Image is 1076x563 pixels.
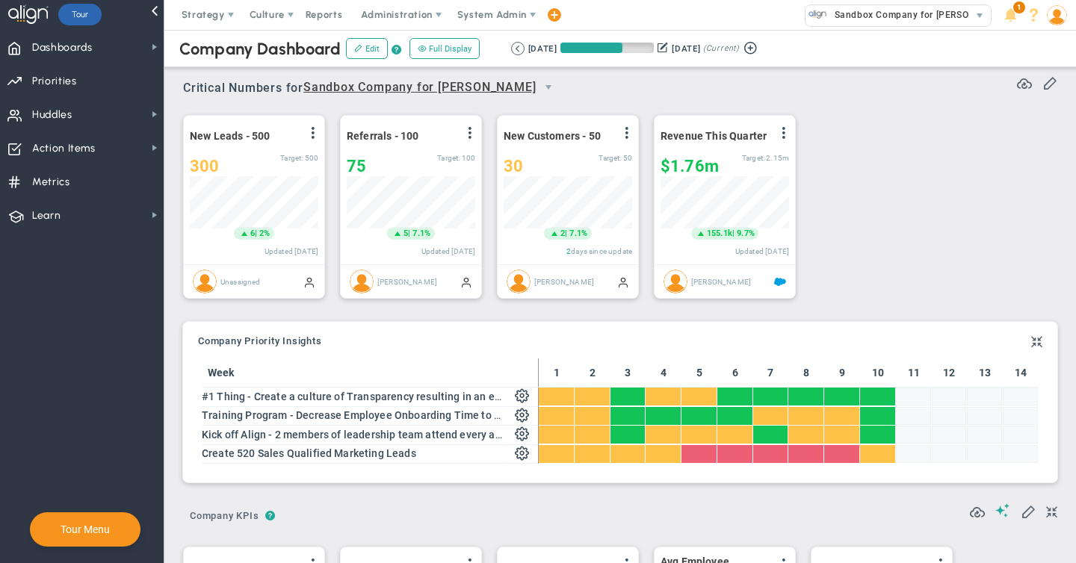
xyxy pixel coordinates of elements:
[347,157,366,175] span: 75
[421,247,475,255] span: Updated [DATE]
[788,444,823,462] div: 0 • 212 • 520 [40%] Mon Aug 18 2025 to Sun Aug 24 2025
[646,388,681,405] div: 0 • 23 • 100 [23%] Mon Jul 21 2025 to Sun Jul 27 2025
[661,157,719,175] span: $1,758,367
[932,388,967,405] div: No data for Mon Sep 15 2025 to Sun Sep 21 2025
[753,444,788,462] div: 0 • 175 • 520 [33%] Mon Aug 11 2025 to Sun Aug 17 2025
[788,388,823,405] div: 0 • 61 • 100 [61%] Mon Aug 18 2025 to Sun Aug 24 2025
[808,5,827,24] img: 33511.Company.photo
[610,444,646,462] div: 0 • 57 • 520 [10%] Mon Jul 14 2025 to Sun Jul 20 2025
[507,270,531,293] img: Miguel Cabrera
[1003,358,1039,388] th: 14
[967,388,1002,405] div: No data for Mon Sep 22 2025 to Sun Sep 28 2025
[190,130,270,142] span: New Leads - 500
[896,444,931,462] div: No data for Mon Sep 08 2025 to Sun Sep 14 2025
[202,447,416,459] span: Create 520 Sales Qualified Marketing Leads
[462,154,475,162] span: 100
[190,157,219,175] span: 300
[571,247,632,255] span: days since update
[753,358,789,388] th: 7
[539,388,574,405] div: 0 • 0 • 100 [0%] Sat Jul 05 2025 to Sun Jul 06 2025
[566,247,571,255] span: 2
[1047,5,1067,25] img: 50249.Person.photo
[970,503,985,517] span: Refresh Data
[860,426,895,444] div: 0 • 69 • 100 [69%] Mon Sep 01 2025 to Sun Sep 07 2025
[303,78,536,97] span: Sandbox Company for [PERSON_NAME]
[599,154,621,162] span: Target:
[198,336,322,348] button: Company Priority Insights
[1003,426,1038,444] div: No data for Mon Sep 29 2025 to Fri Oct 03 2025
[610,426,646,444] div: 0 • 16 • 100 [16%] Mon Jul 14 2025 to Sun Jul 20 2025
[183,75,565,102] span: Critical Numbers for
[617,276,629,287] span: Manually Updated
[1003,444,1038,462] div: No data for Mon Sep 29 2025 to Fri Oct 03 2025
[788,426,823,444] div: 0 • 52 • 100 [52%] Mon Aug 18 2025 to Sun Aug 24 2025
[717,406,752,424] div: 0 • 41 • 100 [41%] Mon Aug 04 2025 to Sun Aug 10 2025
[569,228,587,238] span: 7.1%
[661,130,767,142] span: Revenue This Quarter
[202,391,616,402] span: #1 Thing - Create a culture of Transparency resulting in an eNPS score increase of 10
[198,336,322,346] span: Company Priority Insights
[32,133,96,164] span: Action Items
[827,5,1010,25] span: Sandbox Company for [PERSON_NAME]
[681,406,717,424] div: 0 • 32 • 100 [32%] Mon Jul 28 2025 to Sun Aug 03 2025
[347,130,418,142] span: Referrals - 100
[346,38,388,59] button: Edit
[193,270,217,293] img: Unassigned
[717,444,752,462] div: 0 • 145 • 520 [27%] Mon Aug 04 2025 to Sun Aug 10 2025
[560,228,565,240] span: 2
[457,9,527,20] span: System Admin
[250,228,255,240] span: 6
[646,358,681,388] th: 4
[932,426,967,444] div: No data for Mon Sep 15 2025 to Sun Sep 21 2025
[766,154,789,162] span: 2,154,350
[732,228,735,238] span: |
[735,247,789,255] span: Updated [DATE]
[824,444,859,462] div: 0 • 257 • 520 [49%] Mon Aug 25 2025 to Sun Aug 31 2025
[305,154,318,162] span: 500
[788,406,823,424] div: 0 • 51 • 100 [51%] Mon Aug 18 2025 to Sun Aug 24 2025
[703,42,739,55] span: (Current)
[565,228,567,238] span: |
[672,42,700,55] div: [DATE]
[967,358,1003,388] th: 13
[610,406,646,424] div: 0 • 18 • 100 [18%] Mon Jul 14 2025 to Sun Jul 20 2025
[32,66,77,97] span: Priorities
[681,444,717,462] div: 0 • 109 • 520 [20%] Mon Jul 28 2025 to Sun Aug 03 2025
[32,99,72,131] span: Huddles
[742,154,764,162] span: Target:
[504,130,601,142] span: New Customers - 50
[932,406,967,424] div: No data for Mon Sep 15 2025 to Sun Sep 21 2025
[717,388,752,405] div: 0 • 42 • 100 [42%] Mon Aug 04 2025 to Sun Aug 10 2025
[56,523,114,536] button: Tour Menu
[1017,74,1032,89] span: Refresh Data
[610,388,646,405] div: 0 • 20 • 100 [20%] Mon Jul 14 2025 to Sun Jul 20 2025
[646,426,681,444] div: 0 • 20 • 100 [20%] Mon Jul 21 2025 to Sun Jul 27 2025
[932,444,967,462] div: No data for Mon Sep 15 2025 to Sun Sep 21 2025
[896,426,931,444] div: No data for Mon Sep 08 2025 to Sun Sep 14 2025
[664,270,687,293] img: Tom Johnson
[753,426,788,444] div: 0 • 49 • 100 [49%] Mon Aug 11 2025 to Sun Aug 17 2025
[403,228,408,240] span: 5
[737,228,755,238] span: 9.7%
[528,42,557,55] div: [DATE]
[259,228,270,238] span: 2%
[717,358,753,388] th: 6
[681,426,717,444] div: 0 • 31 • 100 [31%] Mon Jul 28 2025 to Sun Aug 03 2025
[265,247,318,255] span: Updated [DATE]
[860,358,896,388] th: 10
[1013,1,1025,13] span: 1
[536,75,561,100] span: select
[969,5,991,26] span: select
[377,277,437,285] span: [PERSON_NAME]
[575,358,610,388] th: 2
[412,228,430,238] span: 7.1%
[539,444,574,462] div: 0 • 0 • 520 [0%] Sat Jul 05 2025 to Sun Jul 06 2025
[646,444,681,462] div: 0 • 88 • 520 [16%] Mon Jul 21 2025 to Sun Jul 27 2025
[182,9,225,20] span: Strategy
[896,358,932,388] th: 11
[575,406,610,424] div: 0 • 6 • 100 [6%] Mon Jul 07 2025 to Sun Jul 13 2025
[220,277,261,285] span: Unassigned
[681,388,717,405] div: 0 • 31 • 100 [31%] Mon Jul 28 2025 to Sun Aug 03 2025
[255,228,257,238] span: |
[303,276,315,287] span: Manually Updated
